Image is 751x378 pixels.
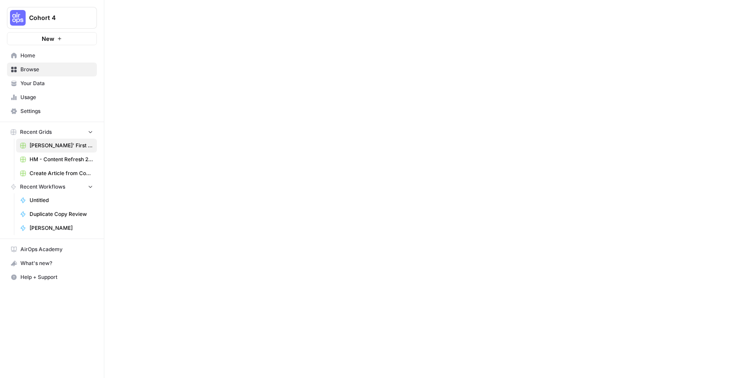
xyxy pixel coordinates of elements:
[7,63,97,76] a: Browse
[7,270,97,284] button: Help + Support
[20,107,93,115] span: Settings
[7,104,97,118] a: Settings
[7,49,97,63] a: Home
[30,196,93,204] span: Untitled
[20,273,93,281] span: Help + Support
[16,153,97,166] a: HM - Content Refresh 28.07 Grid
[20,93,93,101] span: Usage
[7,242,97,256] a: AirOps Academy
[10,10,26,26] img: Cohort 4 Logo
[30,156,93,163] span: HM - Content Refresh 28.07 Grid
[20,80,93,87] span: Your Data
[7,76,97,90] a: Your Data
[20,66,93,73] span: Browse
[42,34,54,43] span: New
[29,13,82,22] span: Cohort 4
[16,139,97,153] a: [PERSON_NAME]' First Flow Grid
[7,257,96,270] div: What's new?
[20,245,93,253] span: AirOps Academy
[30,142,93,149] span: [PERSON_NAME]' First Flow Grid
[7,256,97,270] button: What's new?
[7,180,97,193] button: Recent Workflows
[7,32,97,45] button: New
[20,183,65,191] span: Recent Workflows
[20,128,52,136] span: Recent Grids
[16,193,97,207] a: Untitled
[16,221,97,235] a: [PERSON_NAME]
[16,166,97,180] a: Create Article from Content Brief - Fork Grid
[7,126,97,139] button: Recent Grids
[16,207,97,221] a: Duplicate Copy Review
[7,90,97,104] a: Usage
[30,210,93,218] span: Duplicate Copy Review
[30,169,93,177] span: Create Article from Content Brief - Fork Grid
[20,52,93,60] span: Home
[30,224,93,232] span: [PERSON_NAME]
[7,7,97,29] button: Workspace: Cohort 4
